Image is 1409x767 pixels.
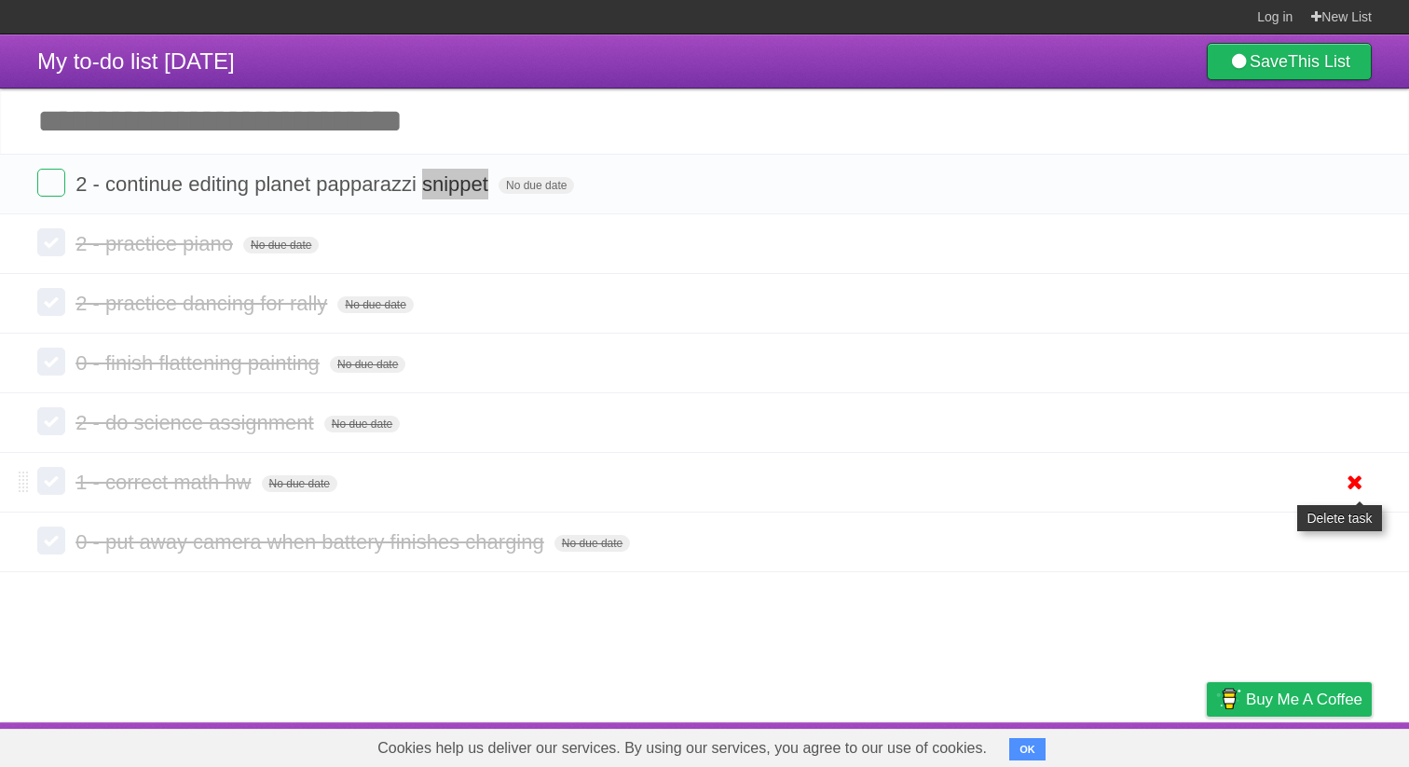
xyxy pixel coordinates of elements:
[37,467,65,495] label: Done
[959,727,998,762] a: About
[37,407,65,435] label: Done
[37,228,65,256] label: Done
[75,530,549,554] span: 0 - put away camera when battery finishes charging
[1009,738,1046,760] button: OK
[337,296,413,313] span: No due date
[359,730,1005,767] span: Cookies help us deliver our services. By using our services, you agree to our use of cookies.
[75,411,319,434] span: 2 - do science assignment
[1246,683,1362,716] span: Buy me a coffee
[75,292,332,315] span: 2 - practice dancing for rally
[1119,727,1160,762] a: Terms
[37,169,65,197] label: Done
[37,288,65,316] label: Done
[75,172,493,196] span: 2 - continue editing planet papparazzi snippet
[499,177,574,194] span: No due date
[330,356,405,373] span: No due date
[75,232,238,255] span: 2 - practice piano
[1254,727,1372,762] a: Suggest a feature
[262,475,337,492] span: No due date
[75,351,324,375] span: 0 - finish flattening painting
[1020,727,1096,762] a: Developers
[37,527,65,555] label: Done
[1183,727,1231,762] a: Privacy
[1288,52,1350,71] b: This List
[554,535,630,552] span: No due date
[37,348,65,376] label: Done
[1216,683,1241,715] img: Buy me a coffee
[1207,43,1372,80] a: SaveThis List
[75,471,255,494] span: 1 - correct math hw
[37,48,235,74] span: My to-do list [DATE]
[324,416,400,432] span: No due date
[243,237,319,253] span: No due date
[1207,682,1372,717] a: Buy me a coffee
